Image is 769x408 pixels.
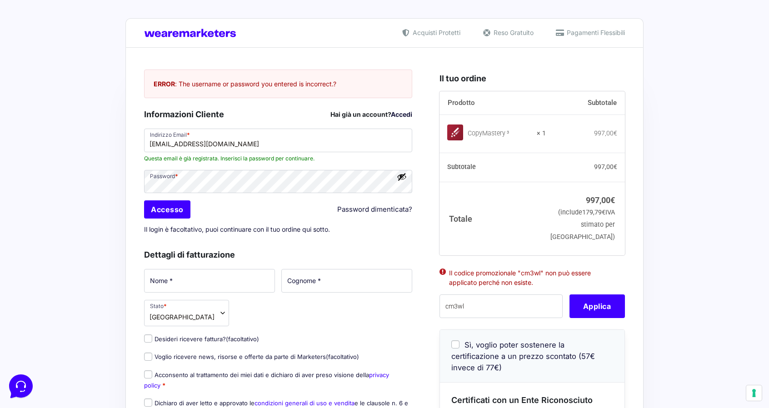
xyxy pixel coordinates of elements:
[614,163,617,170] span: €
[582,209,605,216] span: 179,79
[144,353,359,360] label: Voglio ricevere news, risorse e offerte da parte di Marketers
[144,108,412,120] h3: Informazioni Cliente
[451,395,593,405] span: Certificati con un Ente Riconosciuto
[7,7,153,22] h2: Ciao da Marketers 👋
[29,51,47,69] img: dark
[144,70,412,98] div: : The username or password you entered is incorrect. ?
[144,129,412,152] input: Indirizzo Email *
[154,80,175,88] strong: ERROR
[537,129,546,138] strong: × 1
[439,72,625,85] h3: Il tuo ordine
[602,209,605,216] span: €
[326,353,359,360] span: (facoltativo)
[15,113,71,120] span: Trova una risposta
[439,294,563,318] input: Coupon
[546,91,625,115] th: Subtotale
[468,129,531,138] div: CopyMastery ³
[144,249,412,261] h3: Dettagli di fatturazione
[255,399,355,407] a: condizioni generali di uso e vendita
[144,370,152,378] input: Acconsento al trattamento dei miei dati e dichiaro di aver preso visione dellaprivacy policy
[27,304,43,313] p: Home
[144,154,412,163] span: Questa email è già registrata. Inserisci la password per continuare.
[281,269,412,293] input: Cognome *
[550,209,615,241] small: (include IVA stimato per [GEOGRAPHIC_DATA])
[144,300,229,326] span: Stato
[59,82,134,89] span: Inizia una conversazione
[610,195,615,205] span: €
[569,294,625,318] button: Applica
[144,200,190,219] input: Accesso
[491,28,534,37] span: Reso Gratuito
[20,132,149,141] input: Cerca un articolo...
[150,312,215,322] span: Italia
[439,91,546,115] th: Prodotto
[449,268,615,287] li: Il codice promozionale "cm3wl" non può essere applicato perché non esiste.
[614,129,617,137] span: €
[439,153,546,182] th: Subtotale
[564,28,625,37] span: Pagamenti Flessibili
[7,373,35,400] iframe: Customerly Messenger Launcher
[439,182,546,255] th: Totale
[330,109,412,119] div: Hai già un account?
[44,51,62,69] img: dark
[397,172,407,182] button: Mostra password
[144,269,275,293] input: Nome *
[15,36,77,44] span: Le tue conversazioni
[119,292,175,313] button: Aiuto
[226,335,259,343] span: (facoltativo)
[447,124,463,140] img: CopyMastery ³
[410,28,460,37] span: Acquisti Protetti
[391,110,412,118] a: Accedi
[144,334,152,343] input: Desideri ricevere fattura?(facoltativo)
[7,292,63,313] button: Home
[337,204,412,215] a: Password dimenticata?
[140,304,153,313] p: Aiuto
[97,113,167,120] a: Apri Centro Assistenza
[141,220,415,239] p: Il login è facoltativo, puoi continuare con il tuo ordine qui sotto.
[451,340,595,372] span: Sì, voglio poter sostenere la certificazione a un prezzo scontato (57€ invece di 77€)
[63,292,119,313] button: Messaggi
[144,353,152,361] input: Voglio ricevere news, risorse e offerte da parte di Marketers(facoltativo)
[594,163,617,170] bdi: 997,00
[746,385,762,401] button: Le tue preferenze relative al consenso per le tecnologie di tracciamento
[144,335,259,343] label: Desideri ricevere fattura?
[15,51,33,69] img: dark
[594,129,617,137] bdi: 997,00
[586,195,615,205] bdi: 997,00
[79,304,103,313] p: Messaggi
[451,340,459,348] input: Sì, voglio poter sostenere la certificazione a un prezzo scontato (57€ invece di 77€)
[144,398,152,407] input: Dichiaro di aver letto e approvato lecondizioni generali di uso e venditae le clausole n. 6 e 7 d...
[15,76,167,95] button: Inizia una conversazione
[144,371,389,389] label: Acconsento al trattamento dei miei dati e dichiaro di aver preso visione della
